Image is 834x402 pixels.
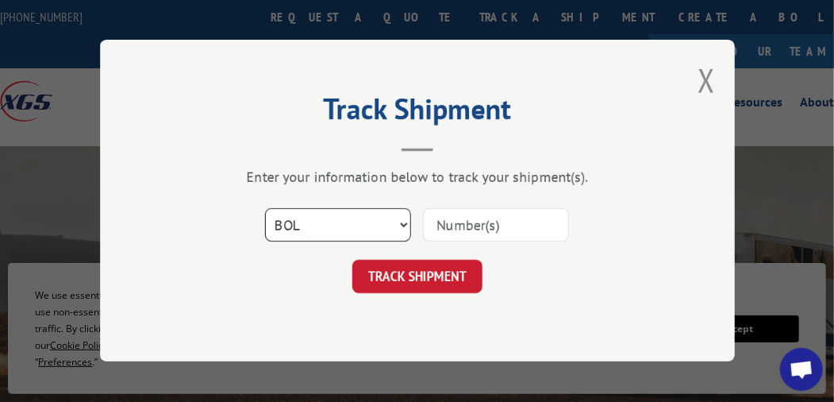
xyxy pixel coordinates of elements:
h2: Track Shipment [179,98,655,128]
div: Enter your information below to track your shipment(s). [179,168,655,187]
button: TRACK SHIPMENT [352,261,482,294]
button: Close modal [698,60,715,102]
div: Open chat [780,348,823,391]
input: Number(s) [423,209,569,242]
